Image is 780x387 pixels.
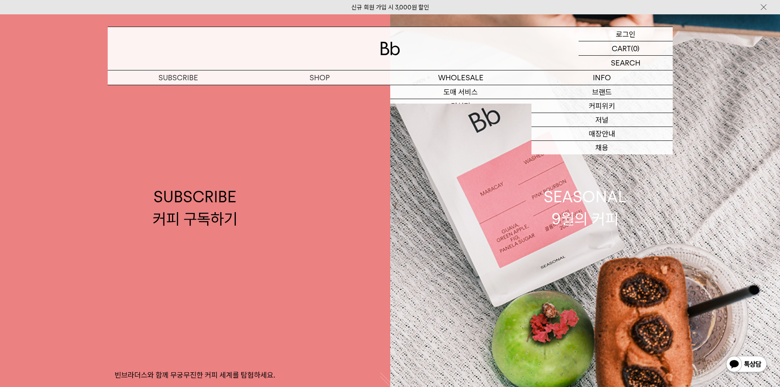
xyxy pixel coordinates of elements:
[631,41,640,55] p: (0)
[612,41,631,55] p: CART
[390,85,531,99] a: 도매 서비스
[544,186,626,229] div: SEASONAL 9월의 커피
[531,127,673,141] a: 매장안내
[390,70,531,85] p: WHOLESALE
[249,70,390,85] a: SHOP
[108,70,249,85] a: SUBSCRIBE
[531,85,673,99] a: 브랜드
[531,141,673,155] a: 채용
[390,99,531,113] a: 컨설팅
[531,70,673,85] p: INFO
[579,41,673,56] a: CART (0)
[725,355,768,375] img: 카카오톡 채널 1:1 채팅 버튼
[153,186,237,229] div: SUBSCRIBE 커피 구독하기
[579,27,673,41] a: 로그인
[380,42,400,55] img: 로고
[616,27,635,41] p: 로그인
[531,113,673,127] a: 저널
[351,4,429,11] a: 신규 회원 가입 시 3,000원 할인
[611,56,640,70] p: SEARCH
[531,99,673,113] a: 커피위키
